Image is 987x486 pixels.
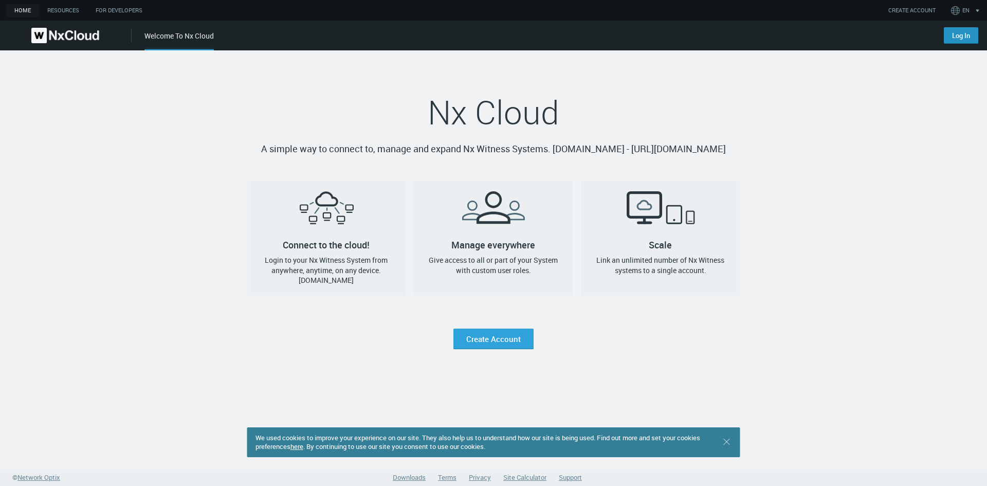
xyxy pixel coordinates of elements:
a: Log In [944,27,978,44]
h2: Manage everywhere [414,181,573,245]
button: EN [949,2,984,19]
a: here [290,442,303,451]
div: Welcome To Nx Cloud [144,30,214,50]
a: Create Account [453,329,534,349]
span: EN [962,6,970,15]
span: Network Optix [17,473,60,482]
span: . By continuing to use our site you consent to use our cookies. [303,442,485,451]
a: Manage everywhereGive access to all or part of your System with custom user roles. [414,181,573,296]
a: ScaleLink an unlimited number of Nx Witness systems to a single account. [581,181,740,296]
span: We used cookies to improve your experience on our site. They also help us to understand how our s... [255,433,700,451]
h4: Link an unlimited number of Nx Witness systems to a single account. [589,255,732,275]
a: home [6,4,39,17]
h2: Scale [581,181,740,245]
span: Nx Cloud [428,90,559,134]
p: A simple way to connect to, manage and expand Nx Witness Systems. [DOMAIN_NAME] - [URL][DOMAIN_NAME] [247,142,740,156]
a: Site Calculator [503,473,546,482]
h4: Give access to all or part of your System with custom user roles. [422,255,564,275]
img: Nx Cloud logo [31,28,99,43]
a: Downloads [393,473,426,482]
a: Resources [39,4,87,17]
a: For Developers [87,4,151,17]
a: CREATE ACCOUNT [888,6,936,15]
a: Terms [438,473,456,482]
a: Connect to the cloud!Login to your Nx Witness System from anywhere, anytime, on any device. [DOMA... [247,181,406,296]
h4: Login to your Nx Witness System from anywhere, anytime, on any device. [DOMAIN_NAME] [255,255,398,285]
h2: Connect to the cloud! [247,181,406,245]
a: ©Network Optix [12,473,60,483]
a: Support [559,473,582,482]
a: Privacy [469,473,491,482]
